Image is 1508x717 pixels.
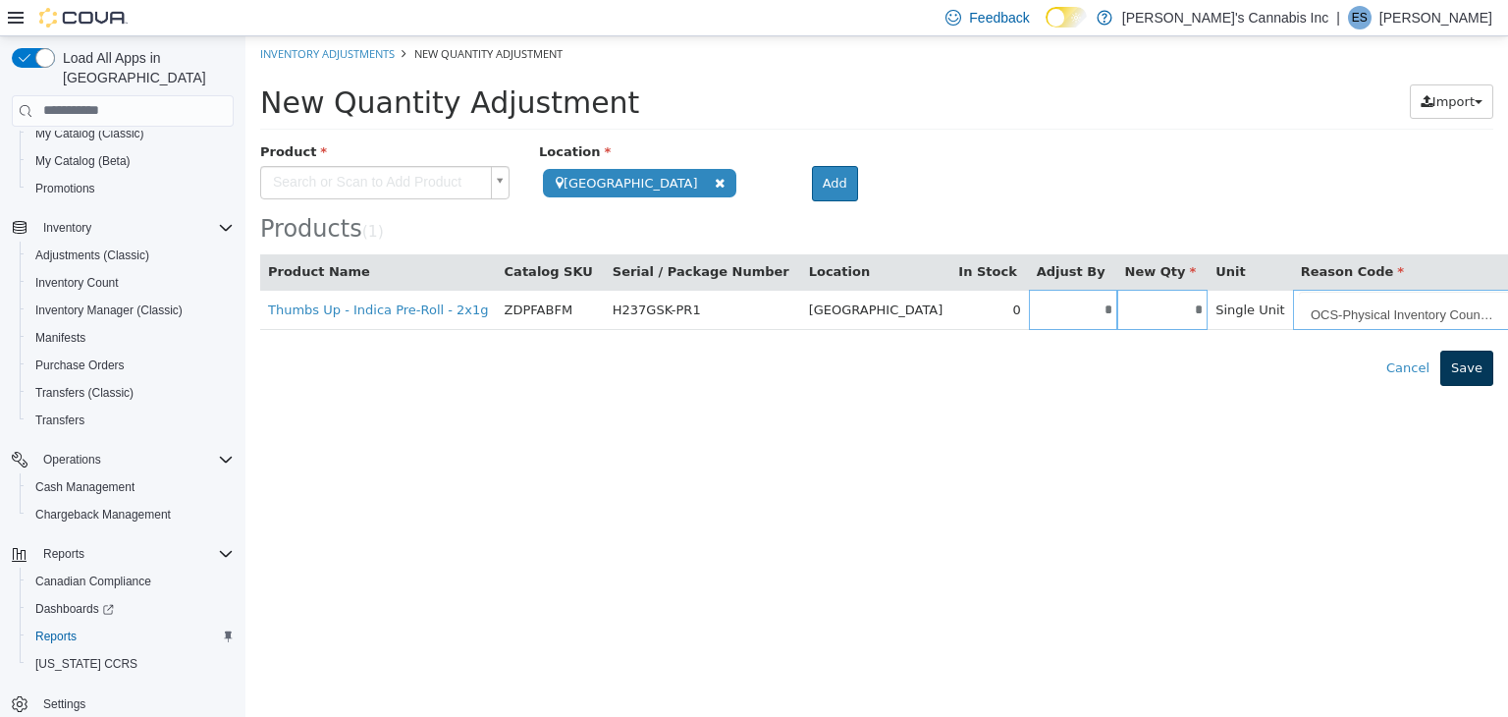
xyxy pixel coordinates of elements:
span: Reports [35,629,77,644]
button: Add [566,130,613,165]
span: My Catalog (Classic) [35,126,144,141]
a: Thumbs Up - Indica Pre-Roll - 2x1g [23,266,243,281]
button: [US_STATE] CCRS [20,650,242,678]
span: Purchase Orders [27,354,234,377]
span: ES [1352,6,1368,29]
button: Save [1195,314,1248,350]
span: Load All Apps in [GEOGRAPHIC_DATA] [55,48,234,87]
span: [GEOGRAPHIC_DATA] [564,266,698,281]
a: OCS-Physical Inventory Count (Operationally Initiated) [1053,255,1287,293]
span: Cash Management [27,475,234,499]
span: Inventory [35,216,234,240]
button: Transfers [20,407,242,434]
span: Canadian Compliance [35,574,151,589]
span: Chargeback Management [35,507,171,523]
span: Location [294,108,365,123]
a: Reports [27,625,84,648]
span: Reports [27,625,234,648]
button: Location [564,226,628,246]
span: Adjustments (Classic) [35,248,149,263]
span: New Qty [880,228,951,243]
button: My Catalog (Classic) [20,120,242,147]
button: Import [1164,48,1248,83]
span: Transfers [27,409,234,432]
button: Operations [35,448,109,471]
input: Dark Mode [1046,7,1087,28]
span: Inventory Manager (Classic) [27,299,234,322]
a: Transfers [27,409,92,432]
button: Chargeback Management [20,501,242,528]
span: Transfers (Classic) [27,381,234,405]
span: Feedback [969,8,1029,28]
a: Transfers (Classic) [27,381,141,405]
a: Adjustments (Classic) [27,244,157,267]
button: Operations [4,446,242,473]
span: Import [1187,58,1229,73]
span: OCS-Physical Inventory Count (Operationally Initiated) [1053,255,1262,295]
span: Purchase Orders [35,358,125,373]
span: [GEOGRAPHIC_DATA] [297,133,491,161]
span: Dashboards [35,601,114,617]
span: Search or Scan to Add Product [16,131,238,162]
a: My Catalog (Classic) [27,122,152,145]
small: ( ) [117,187,138,204]
button: My Catalog (Beta) [20,147,242,175]
span: Transfers (Classic) [35,385,134,401]
td: 0 [705,253,782,294]
span: Canadian Compliance [27,570,234,593]
button: Promotions [20,175,242,202]
span: Inventory Manager (Classic) [35,303,183,318]
a: Cash Management [27,475,142,499]
p: [PERSON_NAME] [1379,6,1492,29]
a: Dashboards [27,597,122,621]
p: | [1336,6,1340,29]
button: Serial / Package Number [367,226,548,246]
span: My Catalog (Beta) [27,149,234,173]
a: Inventory Count [27,271,127,295]
td: ZDPFABFM [251,253,359,294]
span: My Catalog (Classic) [27,122,234,145]
a: Inventory Manager (Classic) [27,299,190,322]
span: Promotions [27,177,234,200]
a: Inventory Adjustments [15,10,149,25]
span: Single Unit [970,266,1040,281]
span: 1 [123,187,133,204]
img: Cova [39,8,128,28]
span: Settings [35,691,234,716]
span: Manifests [35,330,85,346]
button: Product Name [23,226,129,246]
button: Purchase Orders [20,352,242,379]
a: [US_STATE] CCRS [27,652,145,676]
button: In Stock [713,226,775,246]
span: Dark Mode [1046,28,1047,28]
span: Product [15,108,81,123]
a: My Catalog (Beta) [27,149,138,173]
button: Transfers (Classic) [20,379,242,407]
span: Manifests [27,326,234,350]
a: Purchase Orders [27,354,133,377]
span: Inventory Count [35,275,119,291]
span: Dashboards [27,597,234,621]
div: Erica Smith [1348,6,1372,29]
button: Adjust By [791,226,864,246]
span: [US_STATE] CCRS [35,656,137,672]
span: Chargeback Management [27,503,234,526]
button: Cash Management [20,473,242,501]
button: Reports [35,542,92,566]
a: Canadian Compliance [27,570,159,593]
span: Settings [43,696,85,712]
span: Cash Management [35,479,135,495]
button: Catalog SKU [259,226,351,246]
span: Operations [35,448,234,471]
a: Manifests [27,326,93,350]
span: New Quantity Adjustment [169,10,317,25]
span: Transfers [35,413,84,428]
span: Reports [43,546,84,562]
span: Washington CCRS [27,652,234,676]
button: Unit [970,226,1003,246]
button: Reports [20,623,242,650]
span: Reason Code [1055,228,1158,243]
a: Promotions [27,177,103,200]
p: [PERSON_NAME]'s Cannabis Inc [1122,6,1328,29]
span: Operations [43,452,101,468]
